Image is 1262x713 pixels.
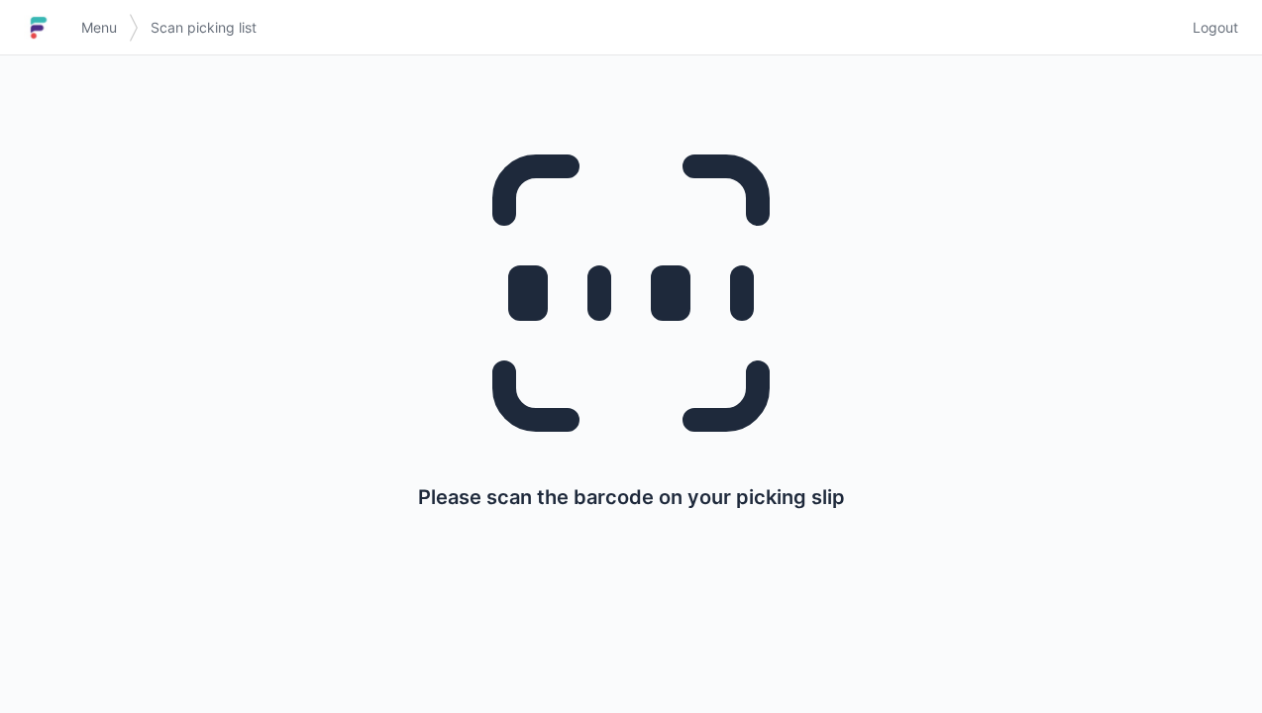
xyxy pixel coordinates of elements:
img: svg> [129,4,139,51]
a: Scan picking list [139,10,268,46]
span: Menu [81,18,117,38]
span: Scan picking list [151,18,257,38]
p: Please scan the barcode on your picking slip [418,483,845,511]
img: logo-small.jpg [24,12,53,44]
span: Logout [1193,18,1238,38]
a: Logout [1181,10,1238,46]
a: Menu [69,10,129,46]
